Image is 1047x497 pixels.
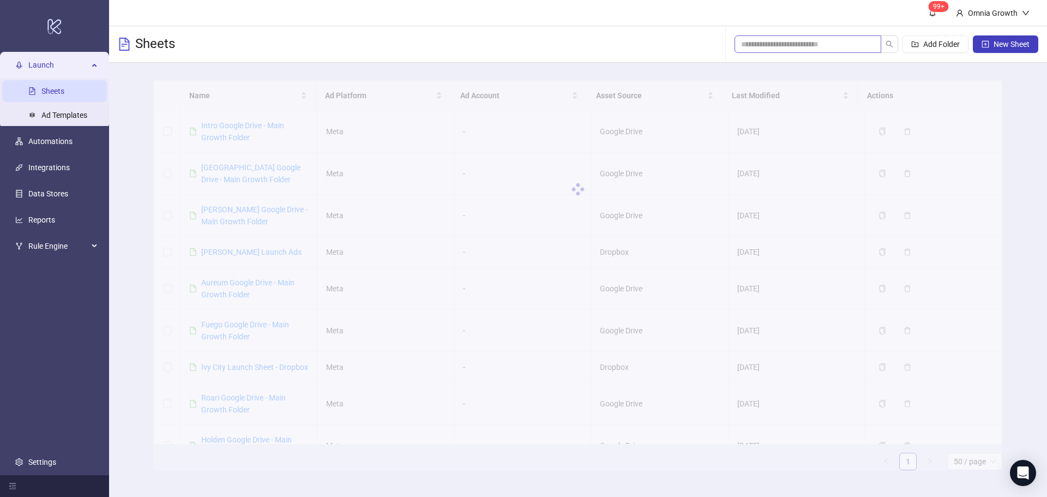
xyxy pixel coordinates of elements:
button: Add Folder [902,35,968,53]
span: plus-square [982,40,989,48]
span: rocket [15,61,23,69]
a: Data Stores [28,189,68,198]
h3: Sheets [135,35,175,53]
span: New Sheet [994,40,1030,49]
div: Omnia Growth [964,7,1022,19]
a: Ad Templates [41,111,87,119]
span: menu-fold [9,482,16,490]
span: fork [15,242,23,250]
sup: 111 [929,1,949,12]
button: New Sheet [973,35,1038,53]
span: user [956,9,964,17]
span: bell [929,9,936,16]
span: Rule Engine [28,235,88,257]
a: Integrations [28,163,70,172]
span: down [1022,9,1030,17]
span: folder-add [911,40,919,48]
span: search [886,40,893,48]
a: Reports [28,215,55,224]
a: Sheets [41,87,64,95]
span: Launch [28,54,88,76]
a: Automations [28,137,73,146]
span: file-text [118,38,131,51]
a: Settings [28,458,56,466]
div: Open Intercom Messenger [1010,460,1036,486]
span: Add Folder [923,40,960,49]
